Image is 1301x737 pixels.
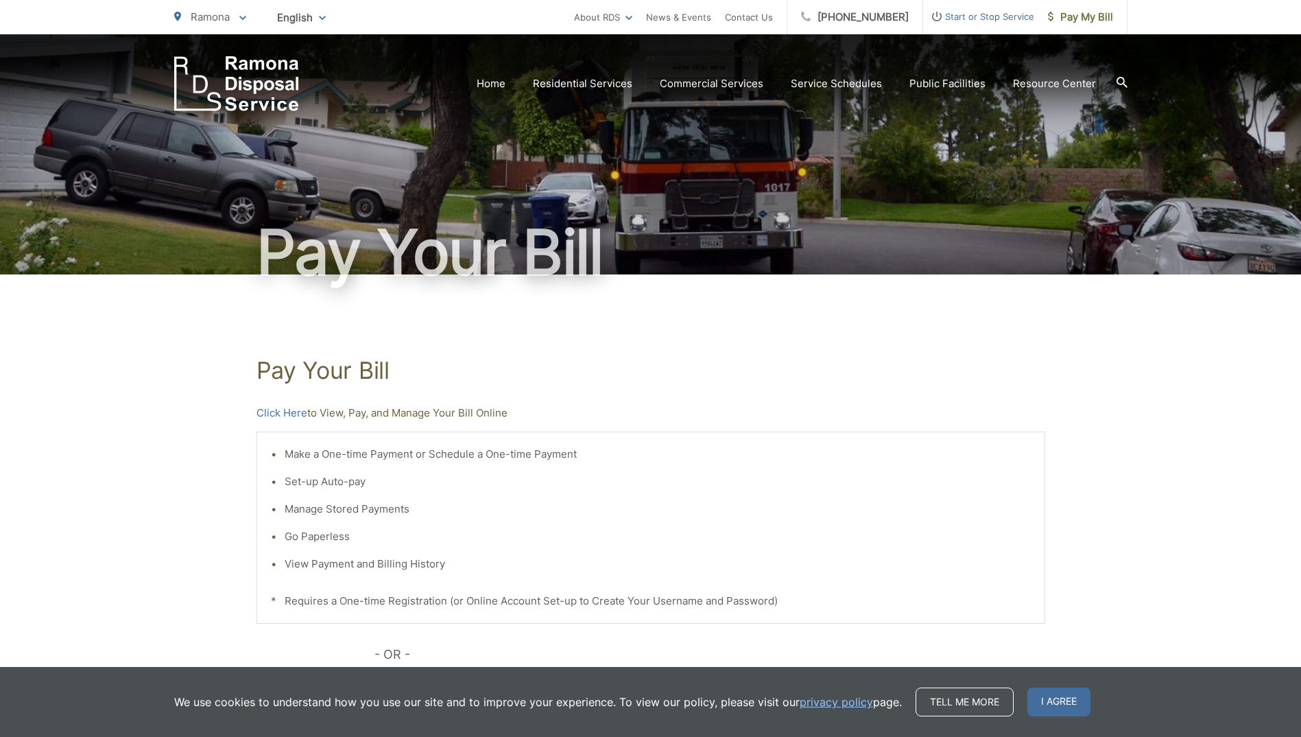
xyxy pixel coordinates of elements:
[800,694,873,710] a: privacy policy
[174,694,902,710] p: We use cookies to understand how you use our site and to improve your experience. To view our pol...
[256,357,1045,384] h1: Pay Your Bill
[271,593,1031,609] p: * Requires a One-time Registration (or Online Account Set-up to Create Your Username and Password)
[909,75,986,92] a: Public Facilities
[256,405,307,421] a: Click Here
[646,9,711,25] a: News & Events
[1013,75,1096,92] a: Resource Center
[574,9,632,25] a: About RDS
[1048,9,1113,25] span: Pay My Bill
[285,556,1031,572] li: View Payment and Billing History
[285,501,1031,517] li: Manage Stored Payments
[256,405,1045,421] p: to View, Pay, and Manage Your Bill Online
[267,5,336,30] span: English
[285,528,1031,545] li: Go Paperless
[791,75,882,92] a: Service Schedules
[533,75,632,92] a: Residential Services
[174,218,1127,287] h1: Pay Your Bill
[1027,688,1090,716] span: I agree
[374,644,1045,665] p: - OR -
[916,688,1014,716] a: Tell me more
[725,9,773,25] a: Contact Us
[285,473,1031,490] li: Set-up Auto-pay
[660,75,763,92] a: Commercial Services
[191,10,230,23] span: Ramona
[285,446,1031,463] li: Make a One-time Payment or Schedule a One-time Payment
[477,75,505,92] a: Home
[174,56,299,111] a: EDCD logo. Return to the homepage.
